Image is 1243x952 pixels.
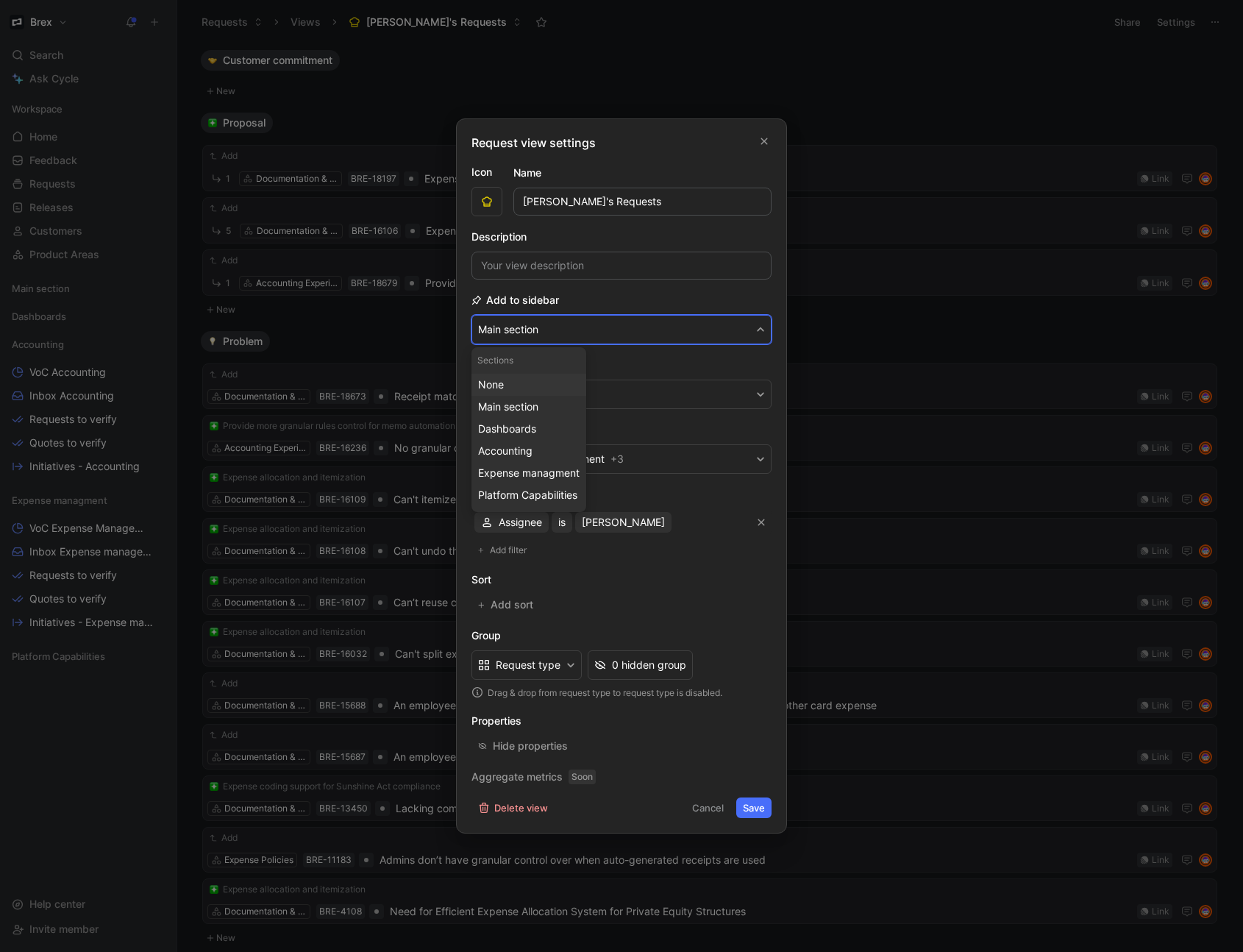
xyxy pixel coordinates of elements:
span: Main section [478,400,538,413]
span: Accounting [478,444,533,457]
div: Sections [477,353,580,368]
span: Platform Capabilities [478,489,577,501]
div: None [478,376,580,394]
span: Expense managment [478,466,580,479]
span: Dashboards [478,422,536,435]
